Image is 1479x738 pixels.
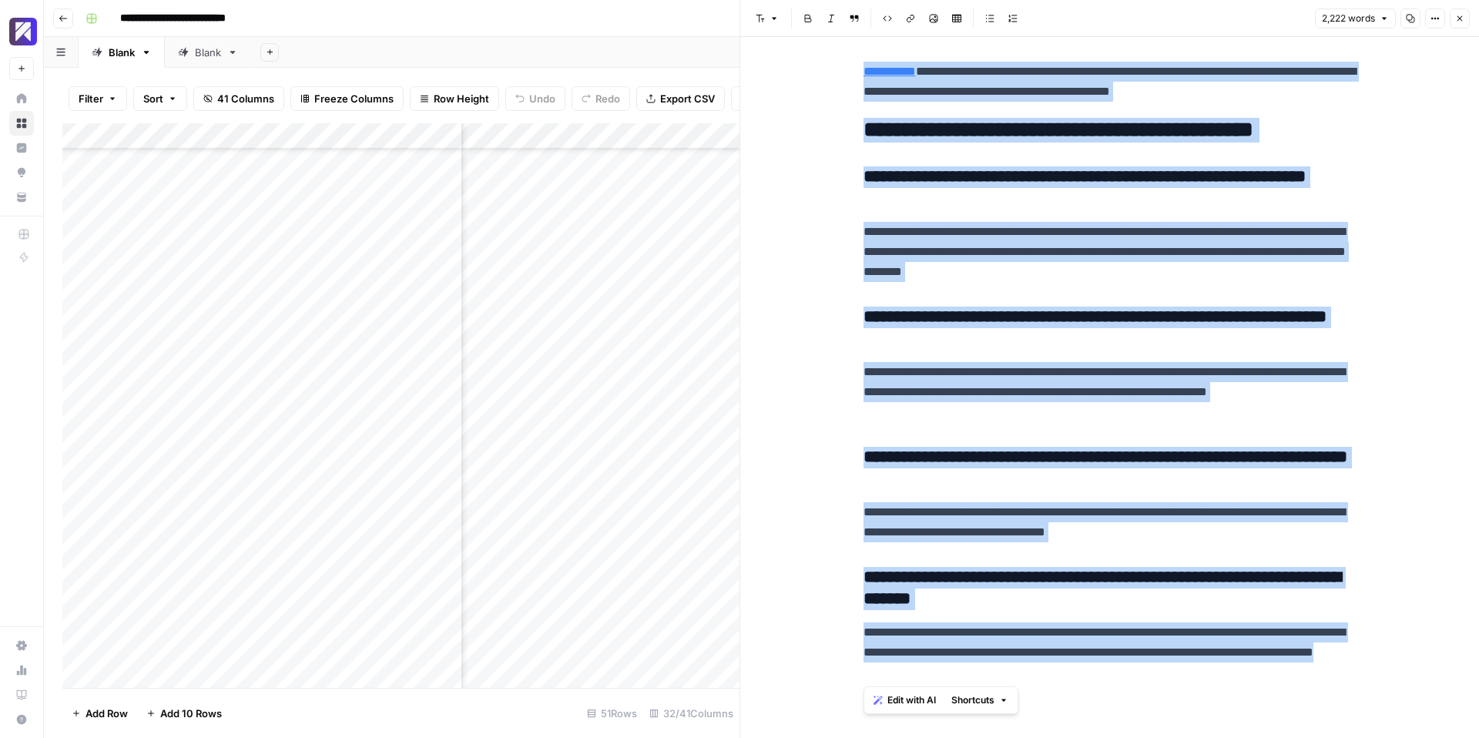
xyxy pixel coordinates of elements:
span: 2,222 words [1322,12,1375,25]
button: Add 10 Rows [137,701,231,726]
div: 51 Rows [581,701,643,726]
button: Add Row [62,701,137,726]
button: 41 Columns [193,86,284,111]
img: Overjet - Test Logo [9,18,37,45]
a: Opportunities [9,160,34,185]
span: Freeze Columns [314,91,394,106]
button: Filter [69,86,127,111]
button: Shortcuts [945,690,1015,710]
button: Redo [572,86,630,111]
span: Add 10 Rows [160,706,222,721]
button: Freeze Columns [290,86,404,111]
span: 41 Columns [217,91,274,106]
a: Your Data [9,185,34,210]
button: Help + Support [9,707,34,732]
span: Export CSV [660,91,715,106]
a: Blank [165,37,251,68]
a: Learning Hub [9,683,34,707]
a: Blank [79,37,165,68]
button: Undo [505,86,565,111]
span: Row Height [434,91,489,106]
a: Settings [9,633,34,658]
button: Export CSV [636,86,725,111]
a: Usage [9,658,34,683]
button: Workspace: Overjet - Test [9,12,34,51]
span: Edit with AI [887,693,936,707]
span: Add Row [86,706,128,721]
div: 32/41 Columns [643,701,739,726]
span: Filter [79,91,103,106]
button: 2,222 words [1315,8,1396,29]
a: Home [9,86,34,111]
span: Sort [143,91,163,106]
a: Browse [9,111,34,136]
span: Shortcuts [951,693,994,707]
button: Edit with AI [867,690,942,710]
a: Insights [9,136,34,160]
span: Undo [529,91,555,106]
div: Blank [195,45,221,60]
span: Redo [595,91,620,106]
button: Row Height [410,86,499,111]
button: Sort [133,86,187,111]
div: Blank [109,45,135,60]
